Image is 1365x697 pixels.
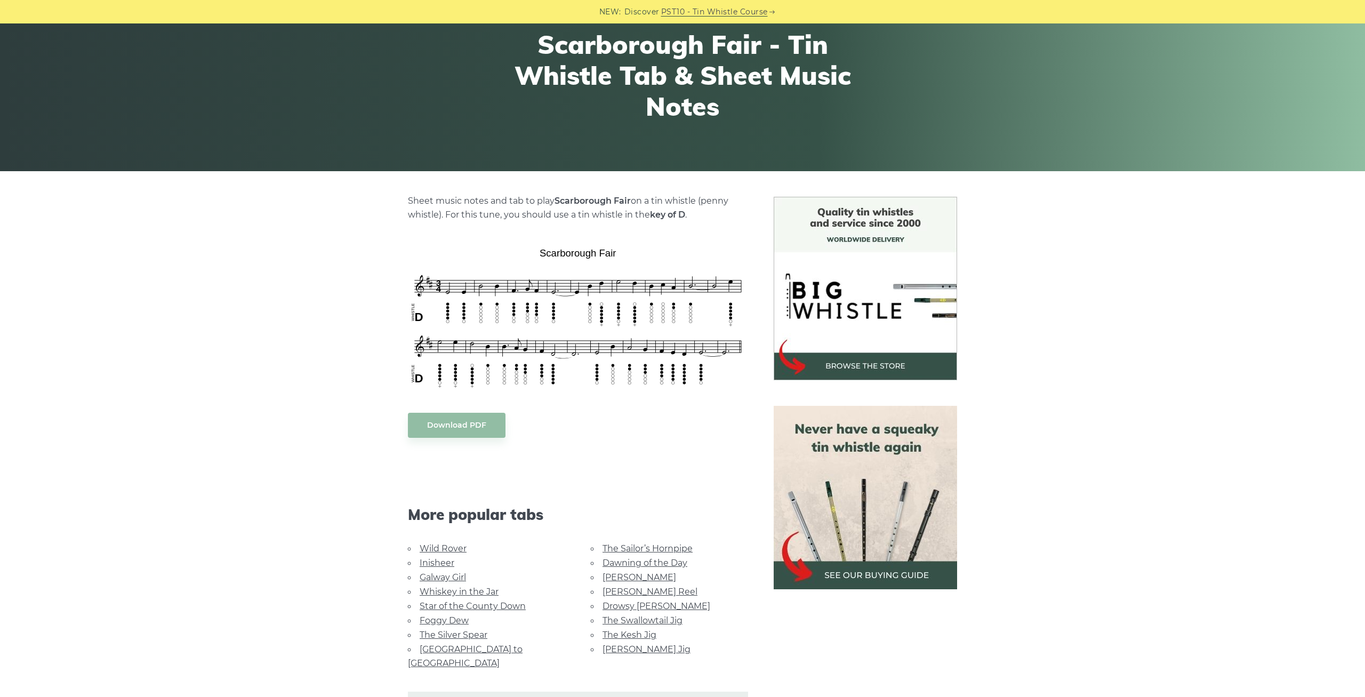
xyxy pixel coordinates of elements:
[603,572,676,582] a: [PERSON_NAME]
[555,196,631,206] strong: Scarborough Fair
[408,244,748,391] img: Scarborough Fair Tin Whistle Tab & Sheet Music
[603,644,690,654] a: [PERSON_NAME] Jig
[603,615,682,626] a: The Swallowtail Jig
[661,6,768,18] a: PST10 - Tin Whistle Course
[420,615,469,626] a: Foggy Dew
[420,558,454,568] a: Inisheer
[420,543,467,554] a: Wild Rover
[420,601,526,611] a: Star of the County Down
[408,506,748,524] span: More popular tabs
[650,210,685,220] strong: key of D
[774,197,957,380] img: BigWhistle Tin Whistle Store
[774,406,957,589] img: tin whistle buying guide
[603,587,697,597] a: [PERSON_NAME] Reel
[486,29,879,122] h1: Scarborough Fair - Tin Whistle Tab & Sheet Music Notes
[603,630,656,640] a: The Kesh Jig
[603,543,693,554] a: The Sailor’s Hornpipe
[420,587,499,597] a: Whiskey in the Jar
[603,558,687,568] a: Dawning of the Day
[599,6,621,18] span: NEW:
[420,572,466,582] a: Galway Girl
[624,6,660,18] span: Discover
[408,194,748,222] p: Sheet music notes and tab to play on a tin whistle (penny whistle). For this tune, you should use...
[408,644,523,668] a: [GEOGRAPHIC_DATA] to [GEOGRAPHIC_DATA]
[408,413,505,438] a: Download PDF
[603,601,710,611] a: Drowsy [PERSON_NAME]
[420,630,487,640] a: The Silver Spear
